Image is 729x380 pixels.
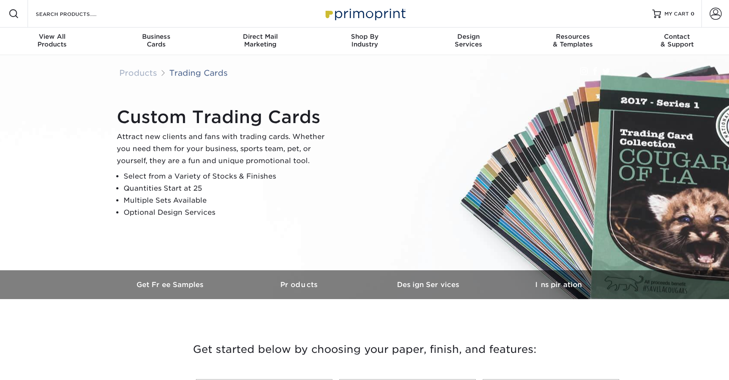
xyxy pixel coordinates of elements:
[625,28,729,55] a: Contact& Support
[521,28,625,55] a: Resources& Templates
[124,170,332,182] li: Select from a Variety of Stocks & Finishes
[35,9,119,19] input: SEARCH PRODUCTS.....
[313,33,417,40] span: Shop By
[521,33,625,48] div: & Templates
[521,33,625,40] span: Resources
[236,270,365,299] a: Products
[106,281,236,289] h3: Get Free Samples
[117,131,332,167] p: Attract new clients and fans with trading cards. Whether you need them for your business, sports ...
[104,28,208,55] a: BusinessCards
[664,10,689,18] span: MY CART
[119,68,157,77] a: Products
[313,28,417,55] a: Shop ByIndustry
[208,28,313,55] a: Direct MailMarketing
[104,33,208,48] div: Cards
[169,68,228,77] a: Trading Cards
[106,270,236,299] a: Get Free Samples
[416,33,521,40] span: Design
[494,270,623,299] a: Inspiration
[322,4,408,23] img: Primoprint
[494,281,623,289] h3: Inspiration
[124,182,332,195] li: Quantities Start at 25
[124,207,332,219] li: Optional Design Services
[365,281,494,289] h3: Design Services
[117,107,332,127] h1: Custom Trading Cards
[365,270,494,299] a: Design Services
[313,33,417,48] div: Industry
[625,33,729,40] span: Contact
[236,281,365,289] h3: Products
[208,33,313,48] div: Marketing
[208,33,313,40] span: Direct Mail
[124,195,332,207] li: Multiple Sets Available
[416,28,521,55] a: DesignServices
[416,33,521,48] div: Services
[104,33,208,40] span: Business
[691,11,695,17] span: 0
[625,33,729,48] div: & Support
[113,330,617,369] h3: Get started below by choosing your paper, finish, and features:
